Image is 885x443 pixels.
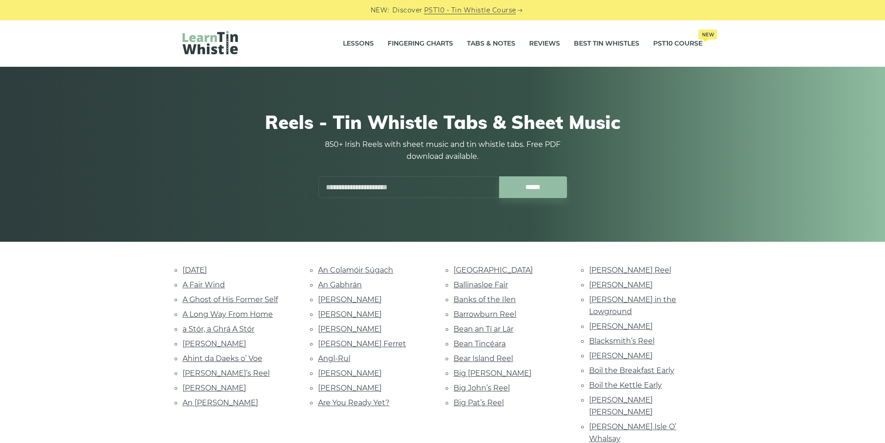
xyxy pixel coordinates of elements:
[574,32,639,55] a: Best Tin Whistles
[454,325,513,333] a: Bean an Tí ar Lár
[589,351,653,360] a: [PERSON_NAME]
[183,339,246,348] a: [PERSON_NAME]
[318,354,350,363] a: Angl-Rul
[183,295,278,304] a: A Ghost of His Former Self
[589,280,653,289] a: [PERSON_NAME]
[318,266,393,274] a: An Colamóir Súgach
[698,29,717,40] span: New
[529,32,560,55] a: Reviews
[454,295,516,304] a: Banks of the Ilen
[318,139,567,163] p: 850+ Irish Reels with sheet music and tin whistle tabs. Free PDF download available.
[653,32,702,55] a: PST10 CourseNew
[589,322,653,331] a: [PERSON_NAME]
[183,369,270,378] a: [PERSON_NAME]’s Reel
[388,32,453,55] a: Fingering Charts
[318,295,382,304] a: [PERSON_NAME]
[454,280,508,289] a: Ballinasloe Fair
[589,366,674,375] a: Boil the Breakfast Early
[183,384,246,392] a: [PERSON_NAME]
[318,398,389,407] a: Are You Ready Yet?
[589,266,671,274] a: [PERSON_NAME] Reel
[589,396,653,416] a: [PERSON_NAME] [PERSON_NAME]
[183,266,207,274] a: [DATE]
[454,398,504,407] a: Big Pat’s Reel
[183,31,238,54] img: LearnTinWhistle.com
[318,280,362,289] a: An Gabhrán
[467,32,515,55] a: Tabs & Notes
[589,295,676,316] a: [PERSON_NAME] in the Lowground
[454,354,513,363] a: Bear Island Reel
[318,310,382,319] a: [PERSON_NAME]
[183,310,273,319] a: A Long Way From Home
[183,280,225,289] a: A Fair Wind
[183,354,262,363] a: Ahint da Daeks o’ Voe
[318,339,406,348] a: [PERSON_NAME] Ferret
[318,325,382,333] a: [PERSON_NAME]
[318,369,382,378] a: [PERSON_NAME]
[589,337,655,345] a: Blacksmith’s Reel
[589,381,662,390] a: Boil the Kettle Early
[343,32,374,55] a: Lessons
[318,384,382,392] a: [PERSON_NAME]
[589,422,676,443] a: [PERSON_NAME] Isle O’ Whalsay
[454,310,516,319] a: Barrowburn Reel
[454,339,506,348] a: Bean Tincéara
[454,266,533,274] a: [GEOGRAPHIC_DATA]
[454,369,531,378] a: Big [PERSON_NAME]
[183,325,254,333] a: a Stór, a Ghrá A Stór
[454,384,510,392] a: Big John’s Reel
[183,111,702,133] h1: Reels - Tin Whistle Tabs & Sheet Music
[183,398,258,407] a: An [PERSON_NAME]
